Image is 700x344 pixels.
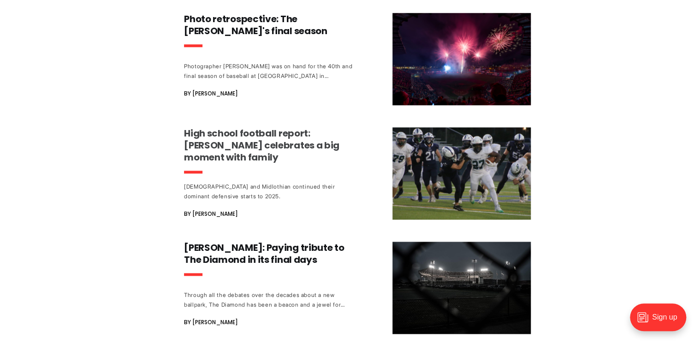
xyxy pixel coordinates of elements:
img: High school football report: Atlee's Dewey celebrates a big moment with family [392,127,531,219]
a: [PERSON_NAME]: Paying tribute to The Diamond in its final days Through all the debates over the d... [184,242,531,334]
h3: High school football report: [PERSON_NAME] celebrates a big moment with family [184,127,356,163]
h3: [PERSON_NAME]: Paying tribute to The Diamond in its final days [184,242,356,266]
h3: Photo retrospective: The [PERSON_NAME]'s final season [184,13,356,37]
iframe: portal-trigger [622,299,700,344]
div: Through all the debates over the decades about a new ballpark, The Diamond has been a beacon and ... [184,290,356,309]
a: Photo retrospective: The [PERSON_NAME]'s final season Photographer [PERSON_NAME] was on hand for ... [184,13,531,105]
img: Jon Baliles: Paying tribute to The Diamond in its final days [392,242,531,334]
a: High school football report: [PERSON_NAME] celebrates a big moment with family [DEMOGRAPHIC_DATA]... [184,127,531,219]
img: Photo retrospective: The Diamond's final season [392,13,531,105]
div: [DEMOGRAPHIC_DATA] and Midlothian continued their dominant defensive starts to 2025. [184,182,356,201]
div: Photographer [PERSON_NAME] was on hand for the 40th and final season of baseball at [GEOGRAPHIC_D... [184,61,356,81]
span: By [PERSON_NAME] [184,208,238,219]
span: By [PERSON_NAME] [184,88,238,99]
span: By [PERSON_NAME] [184,317,238,328]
